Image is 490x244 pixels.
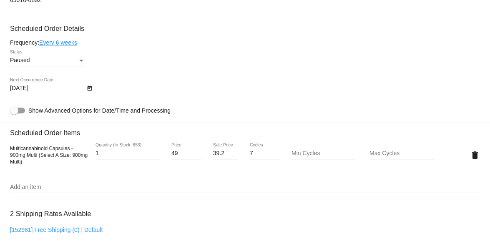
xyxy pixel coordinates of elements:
mat-select: Status [10,57,85,64]
span: Show Advanced Options for Date/Time and Processing [28,106,171,115]
input: Next Occurrence Date [10,85,85,92]
a: [152981] Free Shipping (0) | Default [10,226,103,233]
span: Paused [10,57,30,63]
a: Every 6 weeks [39,39,77,46]
h3: 2 Shipping Rates Available [10,205,91,223]
input: Price [171,150,201,157]
span: Multicannabinoid Capsules - 900mg Multi (Select A Size: 900mg Multi) [10,146,88,165]
button: Open calendar [85,83,94,92]
input: Quantity (In Stock: 653) [95,150,160,157]
div: Frequency: [10,39,480,46]
input: Add an item [10,184,480,191]
mat-icon: delete [470,150,480,160]
input: Min Cycles [291,150,356,157]
h3: Scheduled Order Items [10,123,480,137]
h3: Scheduled Order Details [10,25,480,33]
input: Sale Price [213,150,238,157]
input: Max Cycles [369,150,434,157]
input: Cycles [250,150,279,157]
